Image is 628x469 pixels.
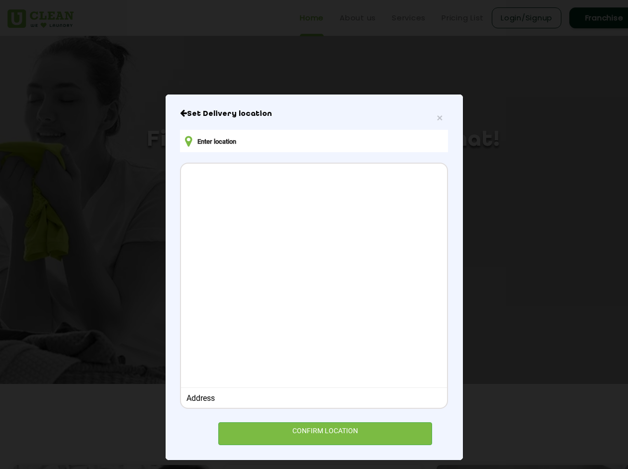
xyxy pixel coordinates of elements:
h6: Close [180,109,448,119]
span: × [437,112,443,123]
input: Enter location [180,130,448,152]
div: Address [186,393,442,403]
div: CONFIRM LOCATION [218,422,433,445]
button: Close [437,112,443,123]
